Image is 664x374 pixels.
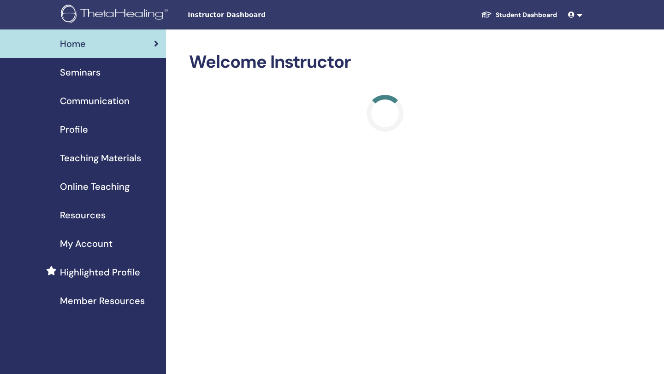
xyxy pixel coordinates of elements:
span: Online Teaching [60,180,130,193]
span: My Account [60,237,113,251]
a: Student Dashboard [474,6,564,23]
h2: Welcome Instructor [189,52,581,73]
span: Profile [60,123,88,136]
img: graduation-cap-white.svg [481,11,492,18]
span: Resources [60,208,106,222]
img: logo.png [61,5,171,25]
span: Instructor Dashboard [188,10,326,20]
span: Communication [60,94,130,108]
span: Teaching Materials [60,151,141,165]
span: Highlighted Profile [60,265,140,279]
span: Home [60,37,86,51]
span: Member Resources [60,294,145,308]
span: Seminars [60,65,101,79]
